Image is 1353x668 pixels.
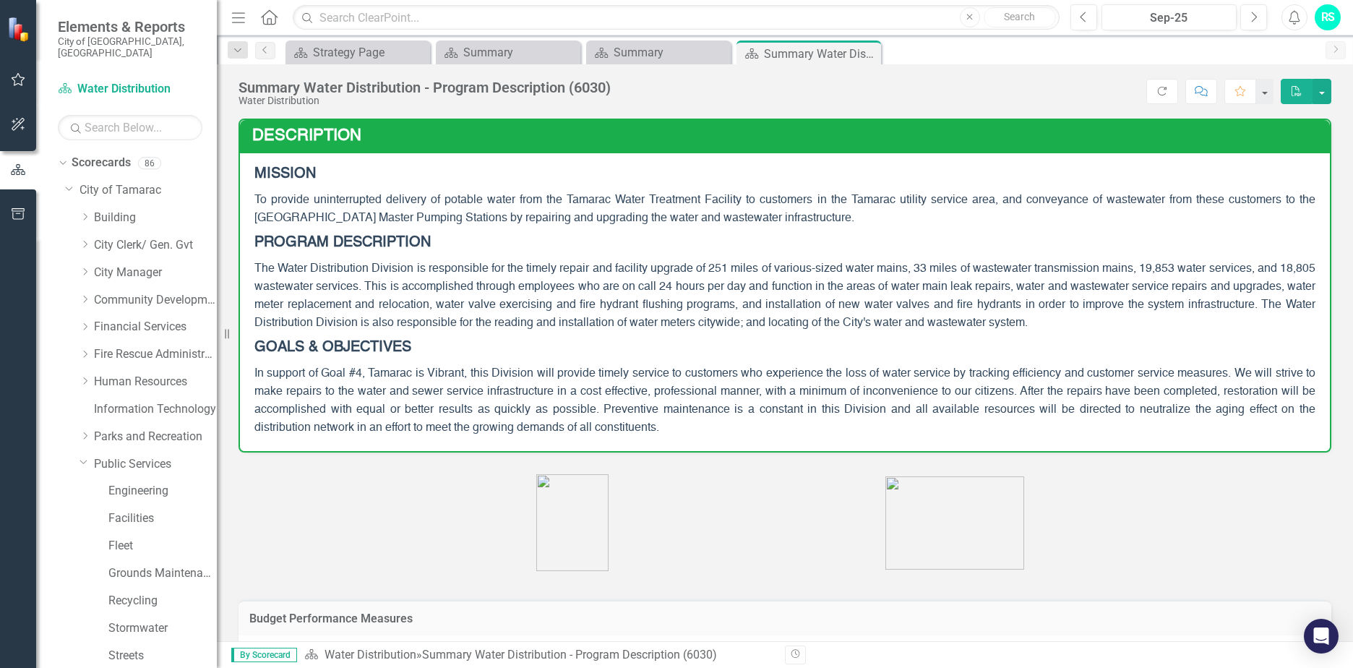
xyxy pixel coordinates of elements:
div: Strategy Page [313,43,426,61]
a: Community Development [94,292,217,309]
a: City Clerk/ Gen. Gvt [94,237,217,254]
button: RS [1315,4,1341,30]
a: Fire Rescue Administration [94,346,217,363]
strong: MISSION [254,167,316,181]
button: Search [984,7,1056,27]
a: Information Technology [94,401,217,418]
div: » [304,647,774,664]
a: Financial Services [94,319,217,335]
h3: Description [252,127,1323,145]
img: image%20v42.png [536,474,609,571]
a: Fleet [108,538,217,554]
a: City of Tamarac [80,182,217,199]
div: Open Intercom Messenger [1304,619,1339,654]
a: Summary [439,43,577,61]
a: Streets [108,648,217,664]
div: Summary [463,43,577,61]
span: The Water Distribution Division is responsible for the timely repair and facility upgrade of 251 ... [254,263,1315,329]
div: Sep-25 [1107,9,1232,27]
div: Summary Water Distribution - Program Description (6030) [422,648,717,661]
a: Strategy Page [289,43,426,61]
img: image%20v41.png [885,476,1024,570]
a: Scorecards [72,155,131,171]
div: Summary Water Distribution - Program Description (6030) [764,45,877,63]
span: To provide uninterrupted delivery of potable water from the Tamarac Water Treatment Facility to c... [254,194,1315,224]
a: Parks and Recreation [94,429,217,445]
a: City Manager [94,265,217,281]
h3: Budget Performance Measures [249,612,1320,625]
div: Summary Water Distribution - Program Description (6030) [239,80,611,95]
div: Summary [614,43,727,61]
span: By Scorecard [231,648,297,662]
img: ClearPoint Strategy [7,17,33,42]
strong: GOALS & OBJECTIVES [254,341,411,355]
a: Engineering [108,483,217,500]
span: Search [1004,11,1035,22]
input: Search ClearPoint... [293,5,1060,30]
a: Facilities [108,510,217,527]
a: Grounds Maintenance [108,565,217,582]
a: Recycling [108,593,217,609]
span: Elements & Reports [58,18,202,35]
a: Public Services [94,456,217,473]
a: Building [94,210,217,226]
a: Human Resources [94,374,217,390]
div: 86 [138,157,161,169]
button: Sep-25 [1101,4,1237,30]
a: Water Distribution [325,648,416,661]
a: Stormwater [108,620,217,637]
span: In support of Goal #4, Tamarac is Vibrant, this Division will provide timely service to customers... [254,368,1315,434]
strong: PROGRAM DESCRIPTION [254,236,431,250]
div: Water Distribution [239,95,611,106]
a: Summary [590,43,727,61]
input: Search Below... [58,115,202,140]
a: Water Distribution [58,81,202,98]
small: City of [GEOGRAPHIC_DATA], [GEOGRAPHIC_DATA] [58,35,202,59]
